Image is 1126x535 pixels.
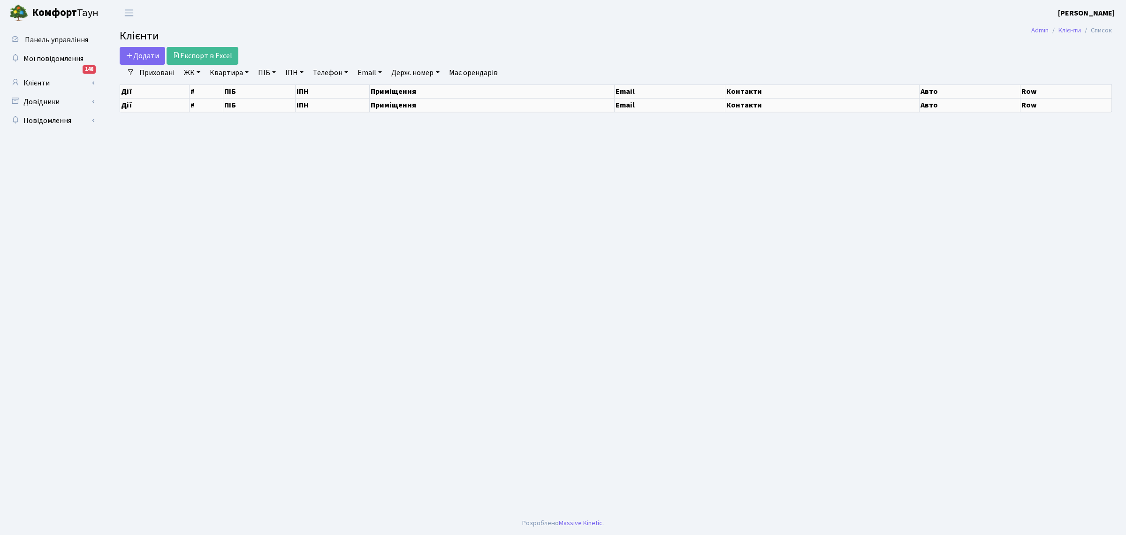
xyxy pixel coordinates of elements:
[281,65,307,81] a: ІПН
[295,84,370,98] th: ІПН
[180,65,204,81] a: ЖК
[1058,8,1115,19] a: [PERSON_NAME]
[388,65,443,81] a: Держ. номер
[5,92,99,111] a: Довідники
[1058,25,1081,35] a: Клієнти
[23,53,84,64] span: Мої повідомлення
[120,28,159,44] span: Клієнти
[206,65,252,81] a: Квартира
[920,98,1020,112] th: Авто
[32,5,99,21] span: Таун
[309,65,352,81] a: Телефон
[120,47,165,65] a: Додати
[1020,98,1112,112] th: Row
[1081,25,1112,36] li: Список
[615,84,725,98] th: Email
[120,84,190,98] th: Дії
[1017,21,1126,40] nav: breadcrumb
[725,84,920,98] th: Контакти
[120,98,190,112] th: Дії
[136,65,178,81] a: Приховані
[167,47,238,65] a: Експорт в Excel
[370,98,615,112] th: Приміщення
[445,65,502,81] a: Має орендарів
[354,65,386,81] a: Email
[920,84,1020,98] th: Авто
[295,98,370,112] th: ІПН
[5,49,99,68] a: Мої повідомлення148
[9,4,28,23] img: logo.png
[370,84,615,98] th: Приміщення
[5,111,99,130] a: Повідомлення
[190,84,223,98] th: #
[1058,8,1115,18] b: [PERSON_NAME]
[1031,25,1049,35] a: Admin
[223,84,296,98] th: ПІБ
[32,5,77,20] b: Комфорт
[117,5,141,21] button: Переключити навігацію
[190,98,223,112] th: #
[83,65,96,74] div: 148
[126,51,159,61] span: Додати
[5,74,99,92] a: Клієнти
[725,98,920,112] th: Контакти
[522,518,604,528] div: Розроблено .
[25,35,88,45] span: Панель управління
[1020,84,1112,98] th: Row
[223,98,296,112] th: ПІБ
[5,31,99,49] a: Панель управління
[615,98,725,112] th: Email
[254,65,280,81] a: ПІБ
[559,518,602,528] a: Massive Kinetic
